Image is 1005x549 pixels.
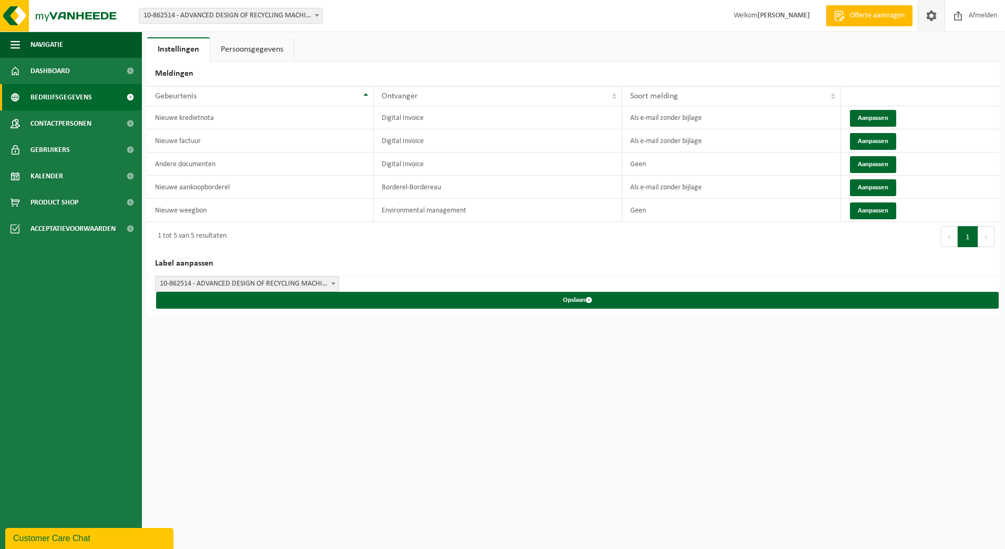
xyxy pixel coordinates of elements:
td: Geen [622,199,842,222]
button: Aanpassen [850,179,896,196]
a: Persoonsgegevens [210,37,294,62]
td: Digital Invoice [374,152,622,176]
td: Nieuwe factuur [147,129,374,152]
div: 1 tot 5 van 5 resultaten [152,227,227,246]
button: Opslaan [156,292,999,309]
span: Kalender [30,163,63,189]
td: Geen [622,152,842,176]
td: Als e-mail zonder bijlage [622,106,842,129]
td: Andere documenten [147,152,374,176]
td: Digital Invoice [374,106,622,129]
span: Bedrijfsgegevens [30,84,92,110]
button: Aanpassen [850,202,896,219]
iframe: chat widget [5,526,176,549]
span: Dashboard [30,58,70,84]
span: 10-862514 - ADVANCED DESIGN OF RECYCLING MACHINES - MENEN [156,277,339,291]
span: Gebeurtenis [155,92,197,100]
span: Acceptatievoorwaarden [30,216,116,242]
td: Digital Invoice [374,129,622,152]
td: Nieuwe weegbon [147,199,374,222]
td: Nieuwe aankoopborderel [147,176,374,199]
span: Ontvanger [382,92,418,100]
h2: Meldingen [147,62,1000,86]
span: 10-862514 - ADVANCED DESIGN OF RECYCLING MACHINES - MENEN [155,276,339,292]
a: Instellingen [147,37,210,62]
span: Soort melding [630,92,678,100]
span: Product Shop [30,189,78,216]
button: Previous [941,226,958,247]
td: Borderel-Bordereau [374,176,622,199]
span: Offerte aanvragen [847,11,907,21]
button: 1 [958,226,978,247]
td: Als e-mail zonder bijlage [622,129,842,152]
span: 10-862514 - ADVANCED DESIGN OF RECYCLING MACHINES - MENEN [139,8,323,24]
a: Offerte aanvragen [826,5,912,26]
span: Gebruikers [30,137,70,163]
td: Nieuwe kredietnota [147,106,374,129]
h2: Label aanpassen [147,251,1000,276]
span: Contactpersonen [30,110,91,137]
td: Environmental management [374,199,622,222]
td: Als e-mail zonder bijlage [622,176,842,199]
strong: [PERSON_NAME] [757,12,810,19]
span: Navigatie [30,32,63,58]
button: Next [978,226,994,247]
button: Aanpassen [850,156,896,173]
button: Aanpassen [850,133,896,150]
span: 10-862514 - ADVANCED DESIGN OF RECYCLING MACHINES - MENEN [139,8,322,23]
button: Aanpassen [850,110,896,127]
